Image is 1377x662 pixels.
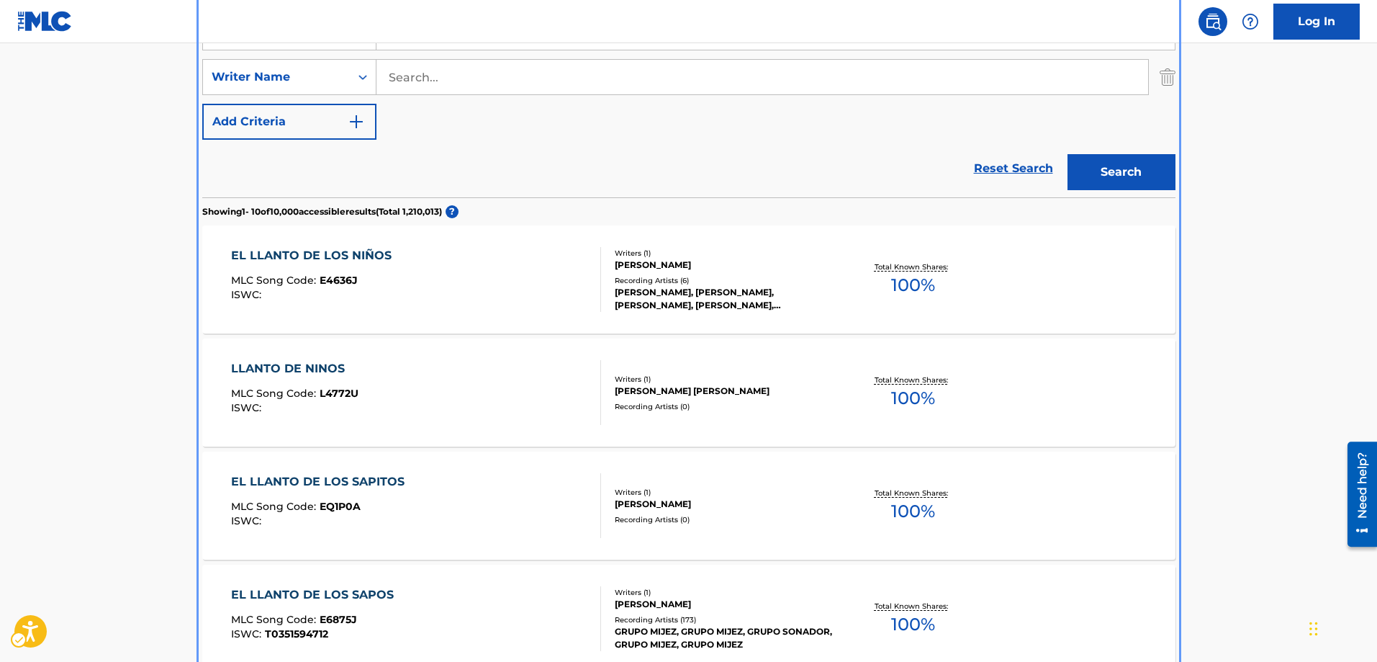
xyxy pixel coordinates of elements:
iframe: Iframe | Resource Center [1337,437,1377,553]
div: [PERSON_NAME] [615,259,832,272]
span: 100 % [891,385,935,411]
a: Log In [1273,4,1360,40]
span: ? [446,205,459,218]
span: ISWC : [231,401,265,414]
span: ISWC : [231,514,265,527]
img: search [1204,13,1222,30]
span: EQ1P0A [320,500,361,513]
div: EL LLANTO DE LOS NIÑOS [231,247,399,264]
span: MLC Song Code : [231,274,320,287]
div: Recording Artists ( 6 ) [615,275,832,286]
div: Writers ( 1 ) [615,587,832,598]
span: MLC Song Code : [231,387,320,400]
div: Writers ( 1 ) [615,374,832,385]
span: MLC Song Code : [231,613,320,626]
form: Search Form [202,14,1175,197]
div: Recording Artists ( 0 ) [615,514,832,525]
input: Search... [376,60,1148,94]
img: help [1242,13,1259,30]
span: ISWC : [231,627,265,640]
a: EL LLANTO DE LOS SAPITOSMLC Song Code:EQ1P0AISWC:Writers (1)[PERSON_NAME]Recording Artists (0)Tot... [202,452,1175,560]
div: Recording Artists ( 0 ) [615,401,832,412]
div: EL LLANTO DE LOS SAPOS [231,586,401,604]
div: GRUPO MIJEZ, GRUPO MIJEZ, GRUPO SONADOR, GRUPO MIJEZ, GRUPO MIJEZ [615,625,832,651]
a: EL LLANTO DE LOS NIÑOSMLC Song Code:E4636JISWC:Writers (1)[PERSON_NAME]Recording Artists (6)[PERS... [202,225,1175,334]
span: 100 % [891,612,935,638]
img: Delete Criterion [1160,59,1175,95]
span: L4772U [320,387,358,400]
div: [PERSON_NAME] [PERSON_NAME] [615,385,832,398]
span: ISWC : [231,288,265,301]
button: Add Criteria [202,104,376,140]
div: Writer Name [212,68,341,86]
span: 100 % [891,498,935,524]
div: Writers ( 1 ) [615,248,832,259]
div: [PERSON_NAME] [615,598,832,611]
span: MLC Song Code : [231,500,320,513]
div: LLANTO DE NINOS [231,360,358,377]
div: [PERSON_NAME] [615,498,832,511]
img: 9d2ae6d4665cec9f34b9.svg [348,113,365,130]
iframe: Hubspot Iframe [1305,593,1377,662]
span: 100 % [891,272,935,298]
div: Writers ( 1 ) [615,487,832,498]
p: Total Known Shares: [875,375,952,385]
p: Total Known Shares: [875,261,952,272]
p: Total Known Shares: [875,601,952,612]
span: E6875J [320,613,357,626]
p: Showing 1 - 10 of 10,000 accessible results (Total 1,210,013 ) [202,205,442,218]
span: T0351594712 [265,627,328,640]
img: MLC Logo [17,11,73,32]
div: [PERSON_NAME], [PERSON_NAME], [PERSON_NAME], [PERSON_NAME], [PERSON_NAME] [615,286,832,312]
a: Reset Search [967,153,1060,184]
button: Search [1067,154,1175,190]
div: Recording Artists ( 173 ) [615,614,832,625]
div: Drag [1309,607,1318,650]
div: Chat Widget [1305,593,1377,662]
div: EL LLANTO DE LOS SAPITOS [231,473,412,491]
p: Total Known Shares: [875,488,952,498]
span: E4636J [320,274,358,287]
a: LLANTO DE NINOSMLC Song Code:L4772UISWC:Writers (1)[PERSON_NAME] [PERSON_NAME]Recording Artists (... [202,339,1175,447]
